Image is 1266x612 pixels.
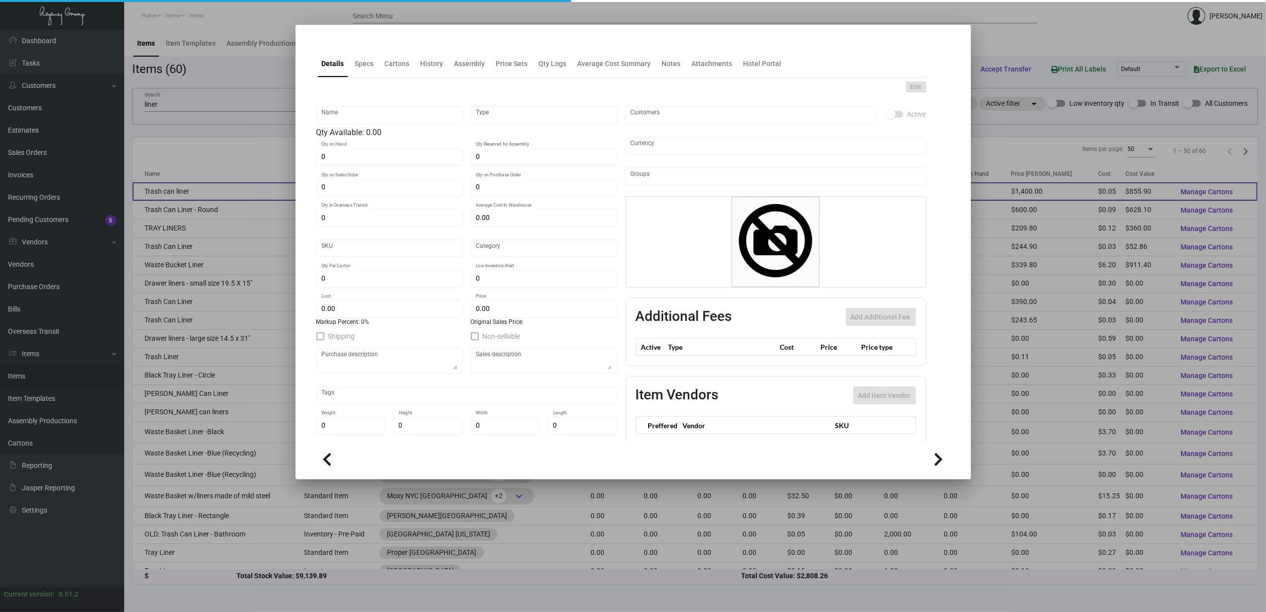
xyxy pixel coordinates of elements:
div: Specs [355,59,374,69]
span: Non-sellable [483,330,521,342]
div: Average Cost Summary [578,59,651,69]
span: Edit [911,83,921,91]
div: Attachments [692,59,733,69]
div: Assembly [454,59,485,69]
div: Cartons [385,59,410,69]
input: Add new.. [630,172,921,180]
span: Add item Vendor [858,391,911,399]
th: Preffered [636,417,678,434]
div: Notes [662,59,681,69]
th: Cost [777,338,818,356]
button: Edit [906,81,926,92]
th: Price [818,338,859,356]
div: 0.51.2 [59,589,78,600]
div: Qty Logs [539,59,567,69]
div: Qty Available: 0.00 [316,127,617,139]
th: SKU [830,417,915,434]
div: Details [322,59,344,69]
button: Add item Vendor [853,386,916,404]
div: Current version: [4,589,55,600]
th: Price type [859,338,903,356]
div: Hotel Portal [744,59,782,69]
h2: Additional Fees [636,308,732,326]
div: History [421,59,444,69]
span: Add Additional Fee [851,313,911,321]
div: Price Sets [496,59,528,69]
th: Vendor [678,417,830,434]
span: Shipping [328,330,355,342]
input: Add new.. [630,111,872,119]
button: Add Additional Fee [846,308,916,326]
th: Type [666,338,777,356]
h2: Item Vendors [636,386,719,404]
span: Active [907,108,926,120]
th: Active [636,338,666,356]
